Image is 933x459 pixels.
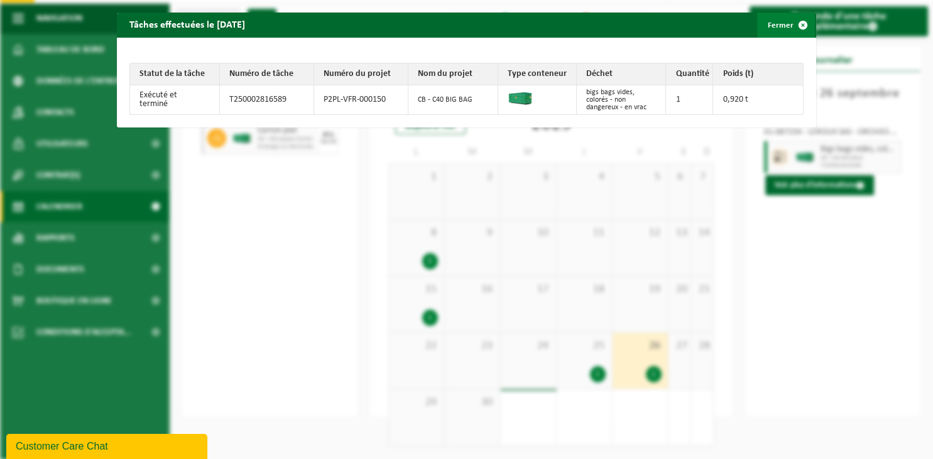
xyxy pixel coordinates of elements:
[713,85,803,114] td: 0,920 t
[314,85,408,114] td: P2PL-VFR-000150
[314,63,408,85] th: Numéro du projet
[666,63,713,85] th: Quantité
[508,92,533,105] img: HK-XC-40-GN-00
[577,63,667,85] th: Déchet
[130,85,220,114] td: Exécuté et terminé
[6,431,210,459] iframe: chat widget
[220,63,314,85] th: Numéro de tâche
[408,63,498,85] th: Nom du projet
[666,85,713,114] td: 1
[408,85,498,114] td: CB - C40 BIG BAG
[117,13,258,36] h2: Tâches effectuées le [DATE]
[713,63,803,85] th: Poids (t)
[220,85,314,114] td: T250002816589
[757,13,815,38] button: Fermer
[498,63,577,85] th: Type conteneur
[577,85,667,114] td: bigs bags vides, colorés - non dangereux - en vrac
[130,63,220,85] th: Statut de la tâche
